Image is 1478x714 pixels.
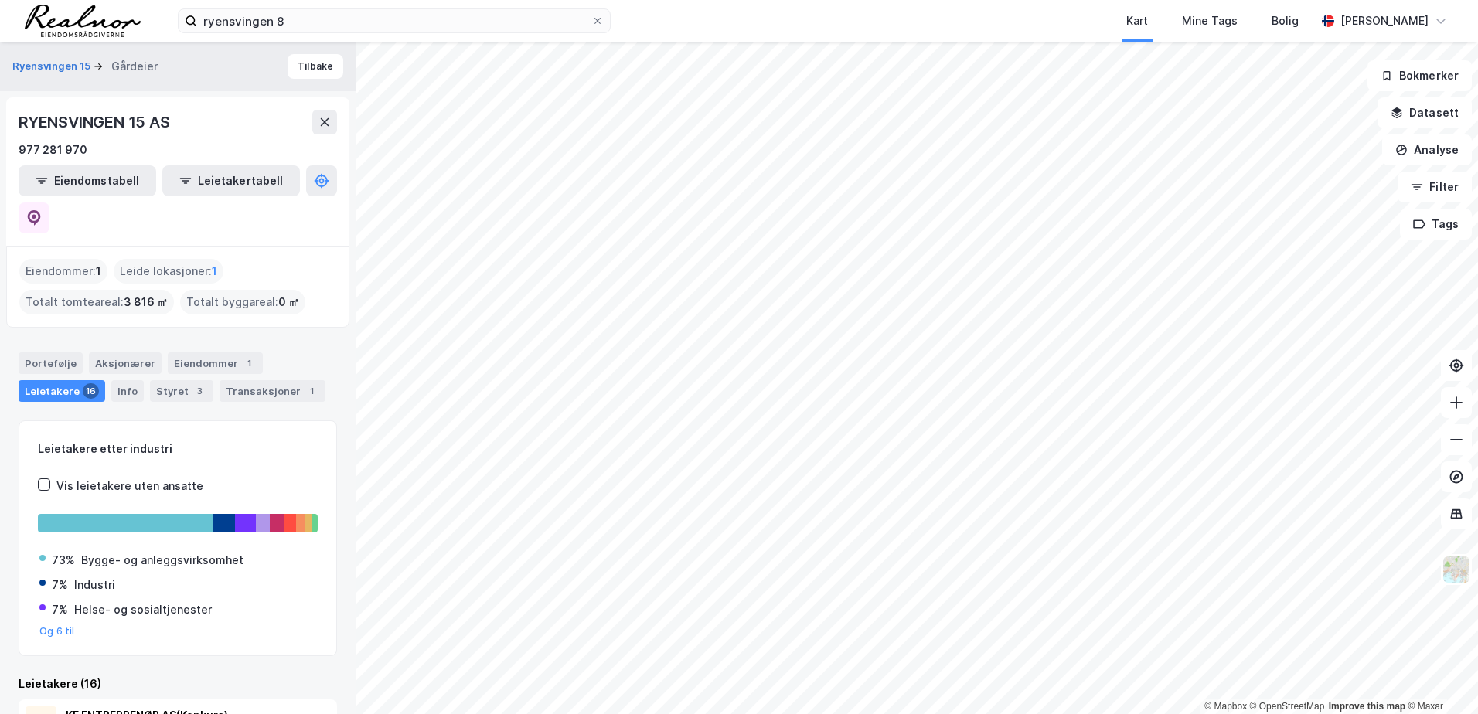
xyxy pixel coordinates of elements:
div: Eiendommer : [19,259,107,284]
a: OpenStreetMap [1250,701,1325,712]
img: Z [1442,555,1471,584]
div: 16 [83,383,99,399]
div: Transaksjoner [220,380,325,402]
div: 3 [192,383,207,399]
div: Leide lokasjoner : [114,259,223,284]
div: Leietakere etter industri [38,440,318,458]
div: Totalt tomteareal : [19,290,174,314]
div: Gårdeier [111,57,158,76]
iframe: Chat Widget [1401,640,1478,714]
div: Helse- og sosialtjenester [74,600,212,619]
div: 7% [52,576,68,594]
div: Leietakere (16) [19,675,337,693]
span: 3 816 ㎡ [124,293,168,311]
button: Ryensvingen 15 [12,59,94,74]
a: Improve this map [1329,701,1405,712]
div: [PERSON_NAME] [1340,12,1429,30]
button: Tags [1400,209,1472,240]
div: 7% [52,600,68,619]
button: Eiendomstabell [19,165,156,196]
div: Totalt byggareal : [180,290,305,314]
div: Portefølje [19,352,83,374]
div: Aksjonærer [89,352,162,374]
div: Kontrollprogram for chat [1401,640,1478,714]
div: Info [111,380,144,402]
button: Datasett [1378,97,1472,128]
button: Filter [1398,172,1472,202]
div: Eiendommer [168,352,263,374]
img: realnor-logo.934646d98de889bb5806.png [25,5,141,37]
a: Mapbox [1204,701,1247,712]
input: Søk på adresse, matrikkel, gårdeiere, leietakere eller personer [197,9,591,32]
span: 1 [212,262,217,280]
span: 0 ㎡ [278,293,299,311]
div: Bolig [1272,12,1299,30]
div: Bygge- og anleggsvirksomhet [81,551,243,569]
div: 1 [304,383,319,399]
div: Leietakere [19,380,105,402]
button: Og 6 til [39,625,75,637]
button: Leietakertabell [162,165,300,196]
div: RYENSVINGEN 15 AS [19,110,173,134]
div: Industri [74,576,115,594]
div: Vis leietakere uten ansatte [56,477,203,495]
div: Mine Tags [1182,12,1238,30]
div: 977 281 970 [19,141,87,159]
div: Styret [150,380,213,402]
button: Bokmerker [1367,60,1472,91]
div: 73% [52,551,75,569]
div: 1 [241,355,257,371]
span: 1 [96,262,101,280]
button: Tilbake [288,54,343,79]
div: Kart [1126,12,1148,30]
button: Analyse [1382,134,1472,165]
